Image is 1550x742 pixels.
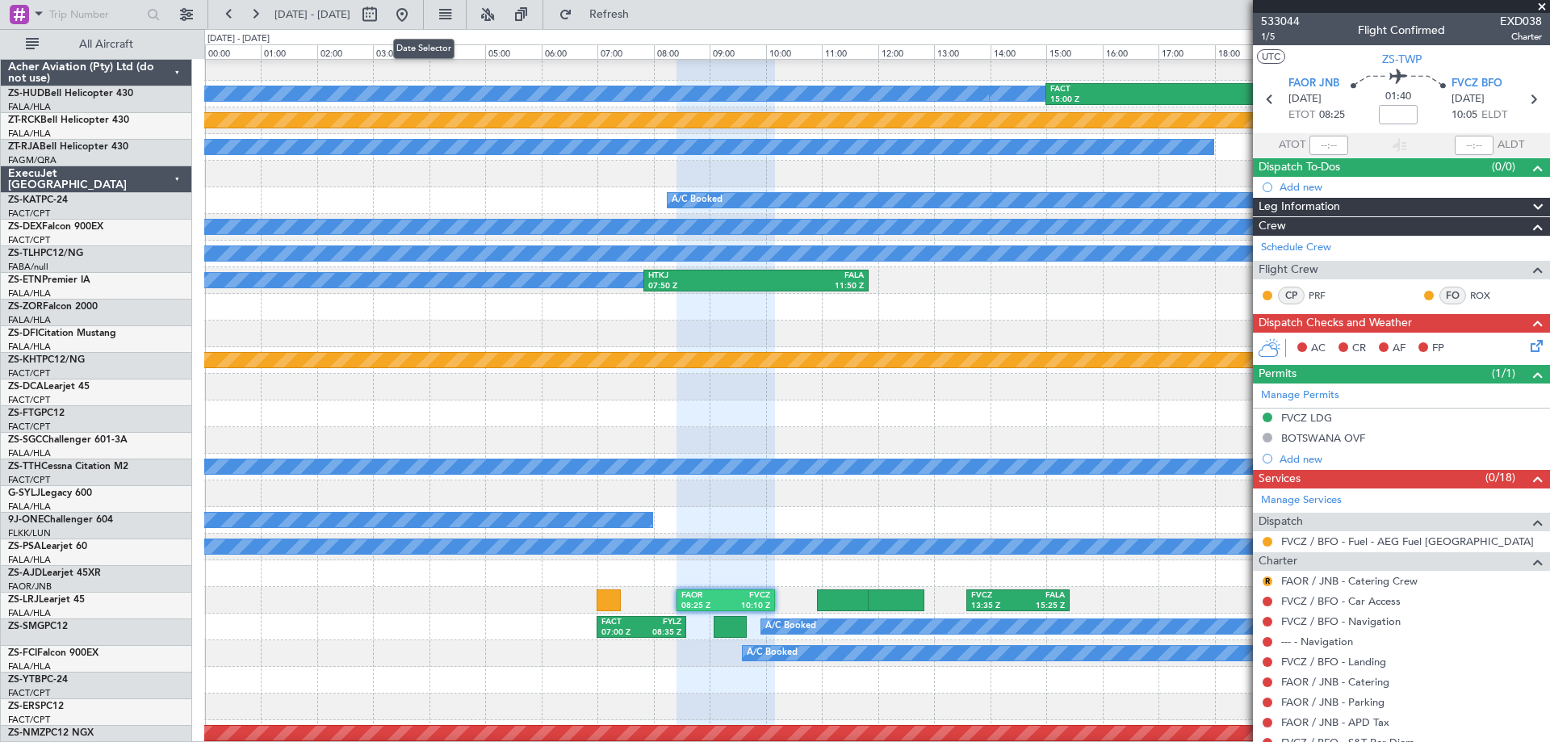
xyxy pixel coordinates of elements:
span: ZS-LRJ [8,595,39,605]
span: 1/5 [1261,30,1300,44]
span: ZS-YTB [8,675,41,685]
a: FALA/HLA [8,341,51,353]
a: ZT-RCKBell Helicopter 430 [8,115,129,125]
div: A/C Booked [765,614,816,639]
a: ZS-ETNPremier IA [8,275,90,285]
span: Charter [1259,552,1297,571]
span: (1/1) [1492,365,1515,382]
a: FAOR / JNB - Parking [1281,695,1385,709]
a: G-SYLJLegacy 600 [8,488,92,498]
span: FAOR JNB [1288,76,1339,92]
span: ZS-KHT [8,355,42,365]
span: ZS-FCI [8,648,37,658]
a: ZT-RJABell Helicopter 430 [8,142,128,152]
div: 13:35 Z [971,601,1018,612]
a: ZS-NMZPC12 NGX [8,728,94,738]
div: FYLZ [642,617,681,628]
span: Services [1259,470,1301,488]
span: ZS-ERS [8,702,40,711]
div: HKJK [1181,84,1312,95]
div: BOTSWANA OVF [1281,431,1365,445]
button: All Aircraft [18,31,175,57]
div: 11:50 Z [756,281,864,292]
a: FALA/HLA [8,128,51,140]
span: ZS-SMG [8,622,44,631]
a: ZS-HUDBell Helicopter 430 [8,89,133,99]
span: FP [1432,341,1444,357]
div: 07:00 [597,44,653,59]
div: 09:00 [710,44,765,59]
a: FVCZ / BFO - Landing [1281,655,1386,669]
div: 01:00 [261,44,316,59]
div: FVCZ [971,590,1018,602]
div: 11:00 [822,44,878,59]
span: [DATE] [1288,91,1322,107]
a: 9J-ONEChallenger 604 [8,515,113,525]
div: 12:00 [878,44,934,59]
a: FALA/HLA [8,287,51,300]
span: ZS-TLH [8,249,40,258]
div: FACT [1050,84,1181,95]
span: EXD038 [1500,13,1542,30]
a: FALA/HLA [8,607,51,619]
span: ZS-NMZ [8,728,45,738]
a: FACT/CPT [8,714,50,726]
a: FABA/null [8,261,48,273]
div: 10:10 Z [726,601,770,612]
a: FAOR / JNB - Catering [1281,675,1389,689]
span: ZS-TTH [8,462,41,472]
a: FACT/CPT [8,208,50,220]
span: [DATE] - [DATE] [274,7,350,22]
a: FACT/CPT [8,367,50,379]
a: Manage Services [1261,493,1342,509]
div: A/C Booked [672,188,723,212]
div: 13:00 [934,44,990,59]
a: FACT/CPT [8,687,50,699]
span: Leg Information [1259,198,1340,216]
a: ZS-ZORFalcon 2000 [8,302,98,312]
span: (0/0) [1492,158,1515,175]
span: Crew [1259,217,1286,236]
span: CR [1352,341,1366,357]
div: 02:00 [317,44,373,59]
a: ZS-AJDLearjet 45XR [8,568,101,578]
div: 00:00 [205,44,261,59]
div: 15:25 Z [1018,601,1065,612]
a: ZS-TTHCessna Citation M2 [8,462,128,472]
div: 08:25 Z [681,601,726,612]
div: Flight Confirmed [1358,22,1445,39]
span: ZS-SGC [8,435,42,445]
div: FACT [601,617,641,628]
div: A/C Booked [747,641,798,665]
a: ZS-FTGPC12 [8,409,65,418]
button: UTC [1257,49,1285,64]
span: Flight Crew [1259,261,1318,279]
a: ZS-YTBPC-24 [8,675,68,685]
div: 17:00 [1158,44,1214,59]
a: FAOR/JNB [8,581,52,593]
div: 10:00 [766,44,822,59]
span: ZS-ZOR [8,302,43,312]
a: ZS-DFICitation Mustang [8,329,116,338]
span: AC [1311,341,1326,357]
a: ZS-DCALearjet 45 [8,382,90,392]
div: 15:00 [1046,44,1102,59]
a: FALA/HLA [8,554,51,566]
button: R [1263,576,1272,586]
span: ALDT [1498,137,1524,153]
a: FVCZ / BFO - Navigation [1281,614,1401,628]
div: 03:00 [373,44,429,59]
a: FAGM/QRA [8,154,57,166]
span: ZS-DEX [8,222,42,232]
span: ZS-HUD [8,89,44,99]
input: --:-- [1309,136,1348,155]
a: FACT/CPT [8,474,50,486]
span: 533044 [1261,13,1300,30]
span: (0/18) [1485,469,1515,486]
span: ETOT [1288,107,1315,124]
span: [DATE] [1452,91,1485,107]
a: ZS-LRJLearjet 45 [8,595,85,605]
a: FALA/HLA [8,101,51,113]
div: 06:00 [542,44,597,59]
div: 15:00 Z [1050,94,1181,106]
